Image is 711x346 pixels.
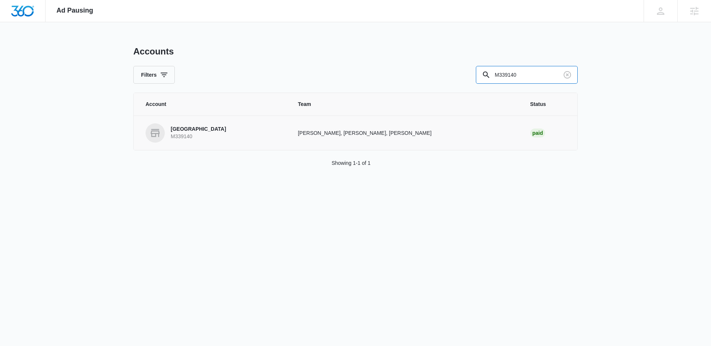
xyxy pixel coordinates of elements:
button: Clear [561,69,573,81]
input: Search By Account Number [476,66,578,84]
button: Filters [133,66,175,84]
a: [GEOGRAPHIC_DATA]M339140 [146,123,280,143]
span: Status [530,100,565,108]
div: Paid [530,129,545,137]
h1: Accounts [133,46,174,57]
p: Showing 1-1 of 1 [331,159,370,167]
p: [GEOGRAPHIC_DATA] [171,126,226,133]
p: M339140 [171,133,226,140]
span: Team [298,100,512,108]
span: Account [146,100,280,108]
span: Ad Pausing [57,7,93,14]
p: [PERSON_NAME], [PERSON_NAME], [PERSON_NAME] [298,129,512,137]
